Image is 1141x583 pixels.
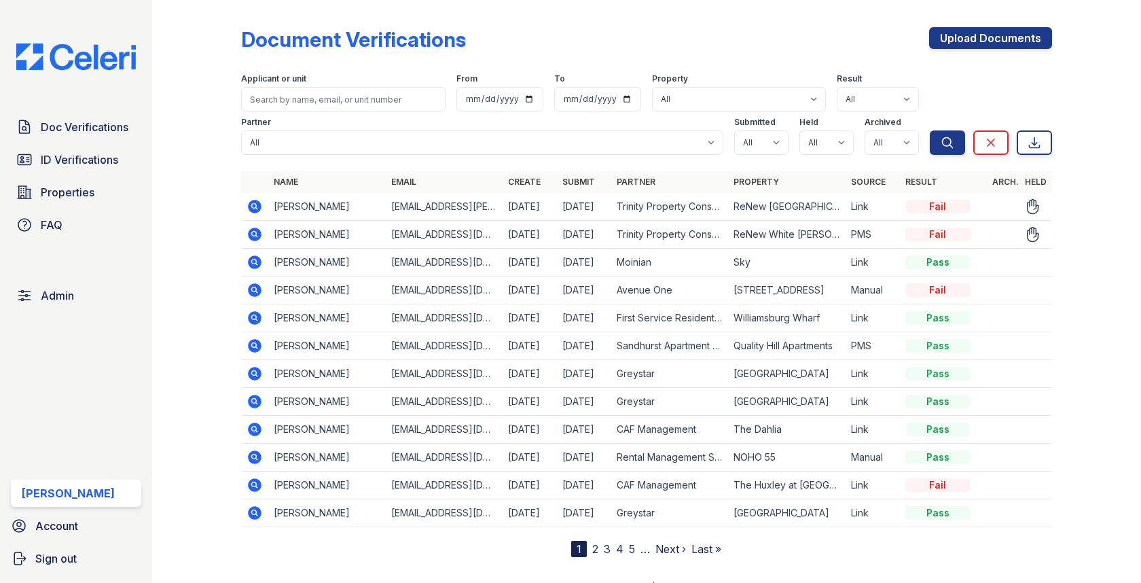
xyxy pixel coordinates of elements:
[386,249,503,277] td: [EMAIL_ADDRESS][DOMAIN_NAME]
[557,277,611,304] td: [DATE]
[557,304,611,332] td: [DATE]
[846,304,900,332] td: Link
[557,249,611,277] td: [DATE]
[503,304,557,332] td: [DATE]
[11,211,141,238] a: FAQ
[268,193,385,221] td: [PERSON_NAME]
[268,304,385,332] td: [PERSON_NAME]
[1025,177,1047,187] a: Held
[617,177,655,187] a: Partner
[616,542,623,556] a: 4
[728,277,845,304] td: [STREET_ADDRESS]
[728,388,845,416] td: [GEOGRAPHIC_DATA]
[905,255,971,269] div: Pass
[241,73,306,84] label: Applicant or unit
[728,360,845,388] td: [GEOGRAPHIC_DATA]
[929,27,1052,49] a: Upload Documents
[640,541,650,557] span: …
[846,249,900,277] td: Link
[241,117,271,128] label: Partner
[5,512,147,540] a: Account
[571,541,587,557] div: 1
[386,332,503,360] td: [EMAIL_ADDRESS][DOMAIN_NAME]
[274,177,298,187] a: Name
[11,113,141,141] a: Doc Verifications
[851,177,886,187] a: Source
[728,193,845,221] td: ReNew [GEOGRAPHIC_DATA]
[557,444,611,472] td: [DATE]
[905,283,971,297] div: Fail
[905,200,971,213] div: Fail
[846,472,900,499] td: Link
[386,277,503,304] td: [EMAIL_ADDRESS][DOMAIN_NAME]
[386,221,503,249] td: [EMAIL_ADDRESS][DOMAIN_NAME]
[503,499,557,527] td: [DATE]
[268,388,385,416] td: [PERSON_NAME]
[604,542,611,556] a: 3
[35,518,78,534] span: Account
[5,545,147,572] button: Sign out
[611,332,728,360] td: Sandhurst Apartment Management
[508,177,541,187] a: Create
[241,27,466,52] div: Document Verifications
[41,184,94,200] span: Properties
[846,332,900,360] td: PMS
[905,367,971,381] div: Pass
[611,304,728,332] td: First Service Residential
[11,179,141,206] a: Properties
[846,277,900,304] td: Manual
[503,221,557,249] td: [DATE]
[846,388,900,416] td: Link
[386,416,503,444] td: [EMAIL_ADDRESS][DOMAIN_NAME]
[905,339,971,353] div: Pass
[611,499,728,527] td: Greystar
[557,472,611,499] td: [DATE]
[905,450,971,464] div: Pass
[992,177,1019,187] a: Arch.
[557,388,611,416] td: [DATE]
[905,478,971,492] div: Fail
[268,249,385,277] td: [PERSON_NAME]
[611,277,728,304] td: Avenue One
[562,177,595,187] a: Submit
[691,542,721,556] a: Last »
[268,444,385,472] td: [PERSON_NAME]
[611,388,728,416] td: Greystar
[503,388,557,416] td: [DATE]
[41,119,128,135] span: Doc Verifications
[268,416,385,444] td: [PERSON_NAME]
[557,360,611,388] td: [DATE]
[905,177,937,187] a: Result
[728,444,845,472] td: NOHO 55
[905,311,971,325] div: Pass
[733,177,779,187] a: Property
[592,542,598,556] a: 2
[611,360,728,388] td: Greystar
[611,221,728,249] td: Trinity Property Consultants
[837,73,862,84] label: Result
[728,304,845,332] td: Williamsburg Wharf
[734,117,776,128] label: Submitted
[503,193,557,221] td: [DATE]
[386,472,503,499] td: [EMAIL_ADDRESS][DOMAIN_NAME]
[728,499,845,527] td: [GEOGRAPHIC_DATA]
[728,416,845,444] td: The Dahlia
[728,249,845,277] td: Sky
[503,332,557,360] td: [DATE]
[11,282,141,309] a: Admin
[655,542,686,556] a: Next ›
[268,221,385,249] td: [PERSON_NAME]
[905,228,971,241] div: Fail
[503,360,557,388] td: [DATE]
[728,472,845,499] td: The Huxley at [GEOGRAPHIC_DATA]
[611,416,728,444] td: CAF Management
[611,249,728,277] td: Moinian
[611,193,728,221] td: Trinity Property Consultants
[386,388,503,416] td: [EMAIL_ADDRESS][DOMAIN_NAME]
[652,73,688,84] label: Property
[728,332,845,360] td: Quality Hill Apartments
[846,416,900,444] td: Link
[629,542,635,556] a: 5
[391,177,416,187] a: Email
[728,221,845,249] td: ReNew White [PERSON_NAME]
